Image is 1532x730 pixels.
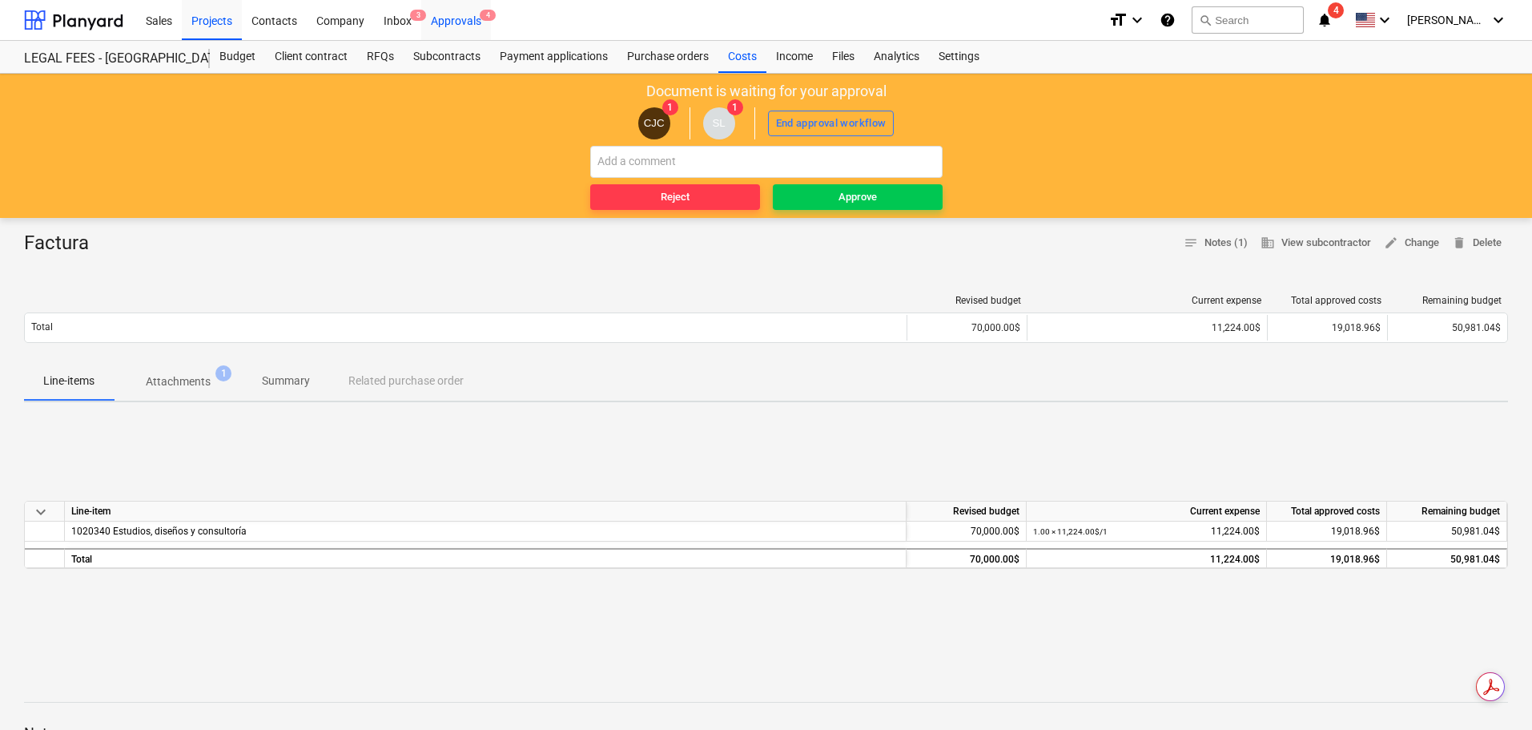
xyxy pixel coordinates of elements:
span: 3 [410,10,426,21]
span: search [1199,14,1212,26]
iframe: Chat Widget [1452,653,1532,730]
div: 19,018.96$ [1267,548,1387,568]
p: Document is waiting for your approval [646,82,887,101]
button: Change [1377,231,1446,256]
button: Notes (1) [1177,231,1254,256]
i: Knowledge base [1160,10,1176,30]
a: RFQs [357,41,404,73]
a: Settings [929,41,989,73]
span: SL [712,117,725,129]
i: keyboard_arrow_down [1128,10,1147,30]
div: Current expense [1034,295,1261,306]
span: notes [1184,236,1198,250]
p: Summary [262,373,310,389]
a: Purchase orders [617,41,718,73]
span: keyboard_arrow_down [31,502,50,522]
div: 19,018.96$ [1267,315,1387,341]
i: keyboard_arrow_down [1375,10,1394,30]
div: Total approved costs [1267,502,1387,522]
div: Line-item [65,502,907,522]
p: Line-items [43,373,94,389]
div: Revised budget [907,502,1027,522]
small: 1.00 × 11,224.00$ / 1 [1033,527,1108,536]
span: 19,018.96$ [1331,526,1380,537]
div: 70,000.00$ [907,315,1027,341]
span: Delete [1452,234,1502,252]
div: 70,000.00$ [907,522,1027,542]
span: [PERSON_NAME] [1407,14,1487,26]
i: keyboard_arrow_down [1489,10,1508,30]
span: 1 [662,99,678,115]
div: 50,981.04$ [1387,548,1507,568]
p: Attachments [146,373,211,390]
a: Income [766,41,822,73]
span: edit [1384,236,1398,250]
i: notifications [1317,10,1333,30]
a: Client contract [265,41,357,73]
span: 1 [215,365,231,381]
div: 70,000.00$ [907,548,1027,568]
i: format_size [1108,10,1128,30]
div: Total [65,548,907,568]
span: business [1261,236,1275,250]
div: Approve [838,188,877,207]
a: Costs [718,41,766,73]
button: Approve [773,184,943,210]
div: Reject [661,188,690,207]
a: Subcontracts [404,41,490,73]
span: delete [1452,236,1466,250]
div: Remaining budget [1394,295,1502,306]
div: Carlos Joel Cedeño [638,107,670,139]
div: Sofia Lanuza [703,107,735,139]
span: 4 [1328,2,1344,18]
div: Current expense [1027,502,1267,522]
span: 50,981.04$ [1452,322,1501,333]
span: Notes (1) [1184,234,1248,252]
span: View subcontractor [1261,234,1371,252]
a: Analytics [864,41,929,73]
button: Search [1192,6,1304,34]
span: CJC [644,117,665,129]
span: 1020340 Estudios, diseños y consultoría [71,526,247,537]
p: Total [31,321,53,334]
a: Budget [210,41,265,73]
a: Files [822,41,864,73]
span: 50,981.04$ [1451,526,1500,537]
span: 1 [727,99,743,115]
input: Add a comment [590,146,943,178]
div: LEGAL FEES - [GEOGRAPHIC_DATA][PERSON_NAME] [24,50,191,67]
div: Remaining budget [1387,502,1507,522]
button: Delete [1446,231,1508,256]
a: Payment applications [490,41,617,73]
div: Revised budget [914,295,1021,306]
div: 11,224.00$ [1034,322,1261,333]
div: 11,224.00$ [1033,550,1260,570]
div: 11,224.00$ [1033,522,1260,542]
span: Change [1384,234,1439,252]
div: Total approved costs [1274,295,1381,306]
button: Reject [590,184,760,210]
button: View subcontractor [1254,231,1377,256]
div: Factura [24,231,102,256]
button: End approval workflow [768,111,895,136]
div: End approval workflow [776,115,887,133]
span: 4 [480,10,496,21]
